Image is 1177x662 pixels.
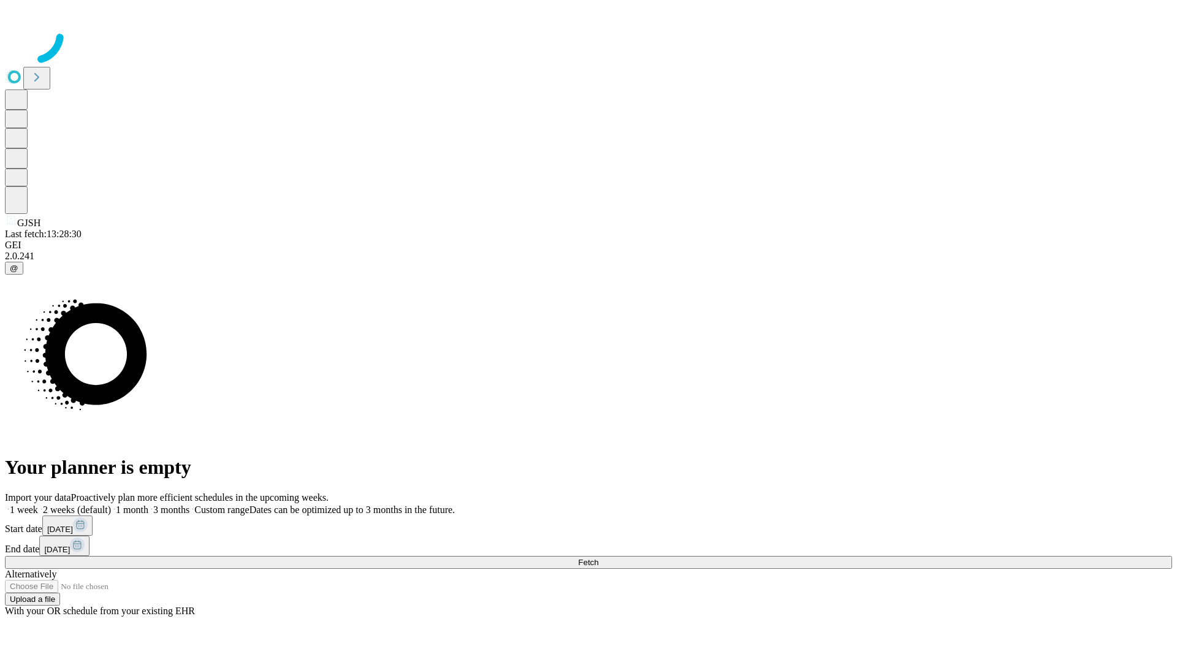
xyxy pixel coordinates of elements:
[5,593,60,606] button: Upload a file
[116,504,148,515] span: 1 month
[5,556,1172,569] button: Fetch
[43,504,111,515] span: 2 weeks (default)
[44,545,70,554] span: [DATE]
[5,492,71,503] span: Import your data
[5,456,1172,479] h1: Your planner is empty
[39,536,90,556] button: [DATE]
[5,251,1172,262] div: 2.0.241
[5,536,1172,556] div: End date
[5,262,23,275] button: @
[10,264,18,273] span: @
[153,504,189,515] span: 3 months
[47,525,73,534] span: [DATE]
[71,492,329,503] span: Proactively plan more efficient schedules in the upcoming weeks.
[5,606,195,616] span: With your OR schedule from your existing EHR
[5,569,56,579] span: Alternatively
[578,558,598,567] span: Fetch
[17,218,40,228] span: GJSH
[42,516,93,536] button: [DATE]
[249,504,455,515] span: Dates can be optimized up to 3 months in the future.
[10,504,38,515] span: 1 week
[5,516,1172,536] div: Start date
[5,240,1172,251] div: GEI
[194,504,249,515] span: Custom range
[5,229,82,239] span: Last fetch: 13:28:30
